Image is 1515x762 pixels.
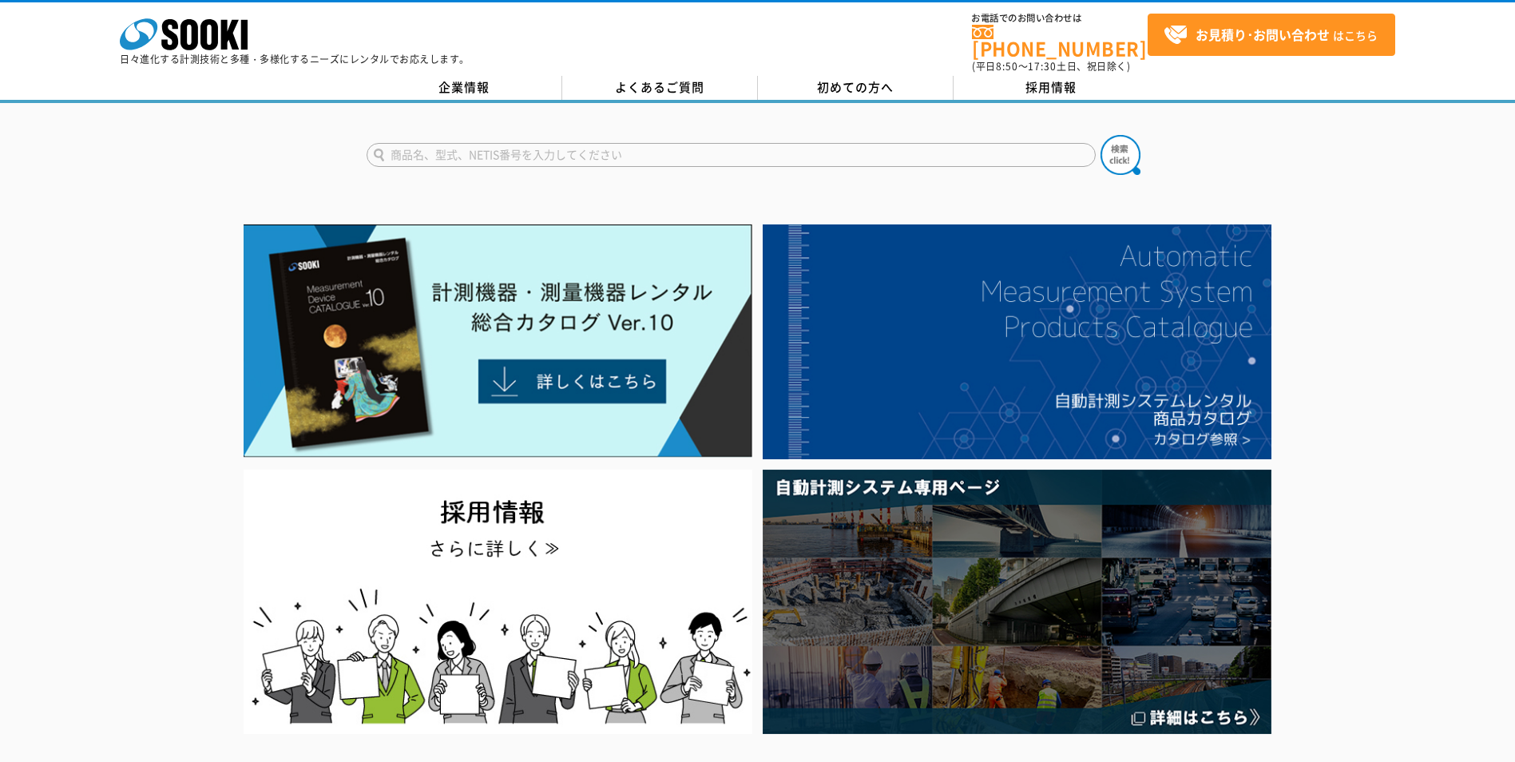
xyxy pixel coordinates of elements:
p: 日々進化する計測技術と多種・多様化するニーズにレンタルでお応えします。 [120,54,470,64]
img: 自動計測システム専用ページ [763,470,1271,734]
img: btn_search.png [1101,135,1140,175]
a: 初めての方へ [758,76,954,100]
img: SOOKI recruit [244,470,752,734]
span: 8:50 [996,59,1018,73]
a: お見積り･お問い合わせはこちら [1148,14,1395,56]
a: 採用情報 [954,76,1149,100]
input: 商品名、型式、NETIS番号を入力してください [367,143,1096,167]
span: 17:30 [1028,59,1057,73]
img: Catalog Ver10 [244,224,752,458]
span: はこちら [1164,23,1378,47]
span: 初めての方へ [817,78,894,96]
a: 企業情報 [367,76,562,100]
span: お電話でのお問い合わせは [972,14,1148,23]
strong: お見積り･お問い合わせ [1196,25,1330,44]
a: よくあるご質問 [562,76,758,100]
a: [PHONE_NUMBER] [972,25,1148,58]
img: 自動計測システムカタログ [763,224,1271,459]
span: (平日 ～ 土日、祝日除く) [972,59,1130,73]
